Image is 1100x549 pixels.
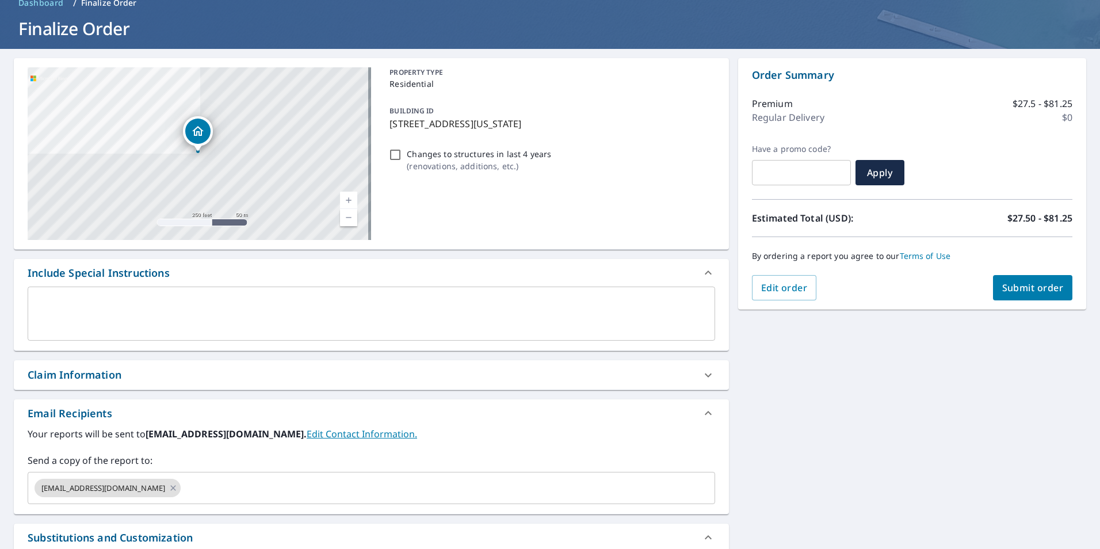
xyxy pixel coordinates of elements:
[752,97,793,110] p: Premium
[28,367,121,383] div: Claim Information
[1013,97,1072,110] p: $27.5 - $81.25
[14,399,729,427] div: Email Recipients
[752,275,817,300] button: Edit order
[865,166,895,179] span: Apply
[35,479,181,497] div: [EMAIL_ADDRESS][DOMAIN_NAME]
[389,106,434,116] p: BUILDING ID
[28,427,715,441] label: Your reports will be sent to
[389,117,710,131] p: [STREET_ADDRESS][US_STATE]
[14,360,729,390] div: Claim Information
[340,209,357,226] a: Current Level 17, Zoom Out
[752,144,851,154] label: Have a promo code?
[14,17,1086,40] h1: Finalize Order
[183,116,213,152] div: Dropped pin, building 1, Residential property, 323 Pennsylvania Ave N Eatonville, WA 98328
[28,530,193,546] div: Substitutions and Customization
[752,251,1072,261] p: By ordering a report you agree to our
[340,192,357,209] a: Current Level 17, Zoom In
[389,78,710,90] p: Residential
[389,67,710,78] p: PROPERTY TYPE
[752,211,912,225] p: Estimated Total (USD):
[28,406,112,421] div: Email Recipients
[407,160,551,172] p: ( renovations, additions, etc. )
[1002,281,1064,294] span: Submit order
[752,110,824,124] p: Regular Delivery
[28,453,715,467] label: Send a copy of the report to:
[1007,211,1072,225] p: $27.50 - $81.25
[761,281,808,294] span: Edit order
[307,428,417,440] a: EditContactInfo
[35,483,172,494] span: [EMAIL_ADDRESS][DOMAIN_NAME]
[407,148,551,160] p: Changes to structures in last 4 years
[146,428,307,440] b: [EMAIL_ADDRESS][DOMAIN_NAME].
[855,160,904,185] button: Apply
[993,275,1073,300] button: Submit order
[28,265,170,281] div: Include Special Instructions
[1062,110,1072,124] p: $0
[14,259,729,287] div: Include Special Instructions
[752,67,1072,83] p: Order Summary
[900,250,951,261] a: Terms of Use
